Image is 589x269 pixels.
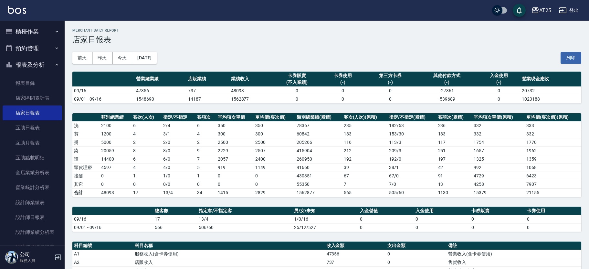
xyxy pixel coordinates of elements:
[254,146,295,155] td: 2507
[295,188,342,197] td: 1562877
[197,207,292,215] th: 指定客/不指定客
[342,146,387,155] td: 212
[418,72,476,79] div: 其他付款方式
[325,242,386,250] th: 收入金額
[100,146,131,155] td: 20059
[295,146,342,155] td: 415904
[447,242,581,250] th: 備註
[292,207,358,215] th: 男/女/未知
[470,207,526,215] th: 卡券販賣
[72,121,100,130] td: 洗
[3,76,62,91] a: 報表目錄
[254,113,295,122] th: 單均價(客次價)
[72,242,133,250] th: 科目編號
[472,172,525,180] td: 4729
[72,207,581,232] table: a dense table
[513,4,526,17] button: save
[295,121,342,130] td: 78367
[20,258,53,264] p: 服務人員
[20,251,53,258] h5: 公司
[186,86,229,95] td: 737
[414,207,470,215] th: 入金使用
[295,138,342,146] td: 205266
[162,121,195,130] td: 2 / 4
[254,188,295,197] td: 2829
[100,172,131,180] td: 0
[386,242,447,250] th: 支出金額
[72,35,581,44] h3: 店家日報表
[325,258,386,266] td: 737
[216,130,254,138] td: 300
[472,146,525,155] td: 1657
[216,188,254,197] td: 1415
[342,163,387,172] td: 39
[272,86,321,95] td: 0
[274,79,320,86] div: (不入業績)
[472,121,525,130] td: 332
[520,86,581,95] td: 20732
[436,138,472,146] td: 117
[72,258,133,266] td: A2
[520,95,581,103] td: 1023188
[3,91,62,105] a: 店家區間累計表
[72,180,100,188] td: 其它
[447,250,581,258] td: 營業收入(含卡券使用)
[100,113,131,122] th: 類別總業績
[447,258,581,266] td: 售貨收入
[131,188,162,197] td: 17
[254,172,295,180] td: 0
[295,130,342,138] td: 60842
[72,72,581,104] table: a dense table
[72,172,100,180] td: 接髮
[436,130,472,138] td: 183
[229,86,272,95] td: 48093
[186,72,229,87] th: 店販業績
[229,72,272,87] th: 業績收入
[472,113,525,122] th: 平均項次單價(累積)
[525,113,581,122] th: 單均價(客次價)(累積)
[153,207,197,215] th: 總客數
[72,86,134,95] td: 09/16
[254,130,295,138] td: 300
[254,163,295,172] td: 1149
[342,113,387,122] th: 客次(人次)(累積)
[153,223,197,232] td: 566
[162,138,195,146] td: 2 / 0
[358,207,414,215] th: 入金儲值
[133,250,325,258] td: 服務收入(含卡券使用)
[477,95,520,103] td: 0
[195,155,216,163] td: 7
[479,72,519,79] div: 入金使用
[295,155,342,163] td: 260950
[131,113,162,122] th: 客次(人次)
[3,180,62,195] a: 營業統計分析表
[387,138,436,146] td: 113 / 3
[131,121,162,130] td: 6
[195,188,216,197] td: 34
[292,215,358,223] td: 1/0/16
[323,72,363,79] div: 卡券使用
[3,105,62,120] a: 店家日報表
[387,155,436,163] td: 192 / 0
[342,180,387,188] td: 7
[436,146,472,155] td: 251
[525,163,581,172] td: 1068
[272,95,321,103] td: 0
[100,138,131,146] td: 5000
[162,180,195,188] td: 0 / 0
[561,52,581,64] button: 列印
[195,180,216,188] td: 0
[539,6,551,15] div: AT25
[525,188,581,197] td: 21155
[387,146,436,155] td: 209 / 3
[3,23,62,40] button: 櫃檯作業
[387,180,436,188] td: 7 / 0
[436,180,472,188] td: 13
[525,172,581,180] td: 6423
[195,121,216,130] td: 6
[525,223,581,232] td: 0
[418,79,476,86] div: (-)
[436,121,472,130] td: 236
[162,172,195,180] td: 1 / 0
[72,28,581,33] h2: Merchant Daily Report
